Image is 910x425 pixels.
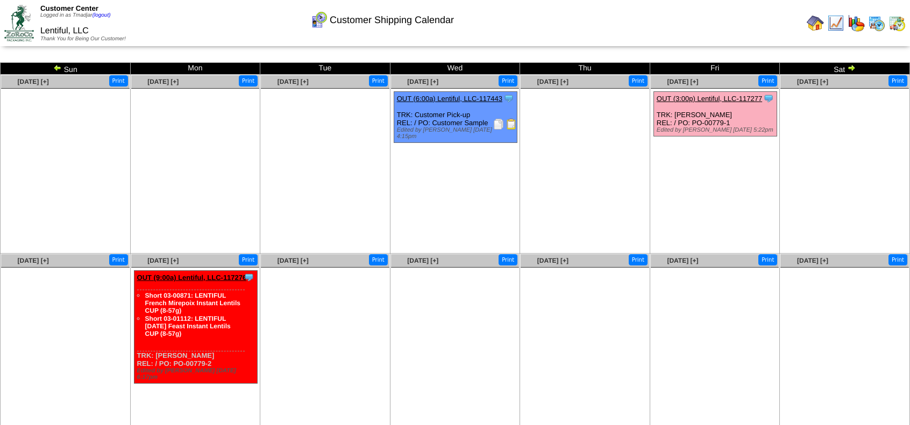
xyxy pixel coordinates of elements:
[780,63,910,75] td: Sat
[407,78,438,85] a: [DATE] [+]
[4,5,34,41] img: ZoRoCo_Logo(Green%26Foil)%20jpg.webp
[888,75,907,87] button: Print
[827,15,844,32] img: line_graph.gif
[657,95,762,103] a: OUT (3:00p) Lentiful, LLC-117277
[493,119,504,129] img: Packing Slip
[758,254,777,265] button: Print
[130,63,260,75] td: Mon
[499,254,517,265] button: Print
[397,127,517,140] div: Edited by [PERSON_NAME] [DATE] 4:15pm
[888,15,906,32] img: calendarinout.gif
[330,15,454,26] span: Customer Shipping Calendar
[848,15,865,32] img: graph.gif
[278,257,309,264] a: [DATE] [+]
[847,63,856,72] img: arrowright.gif
[40,26,89,35] span: Lentiful, LLC
[137,273,247,282] a: OUT (9:00a) Lentiful, LLC-117276
[650,63,780,75] td: Fri
[394,92,517,143] div: TRK: Customer Pick-up REL: / PO: Customer Sample
[40,4,98,12] span: Customer Center
[520,63,650,75] td: Thu
[134,271,257,384] div: TRK: [PERSON_NAME] REL: / PO: PO-00779-2
[763,93,774,104] img: Tooltip
[137,368,257,380] div: Edited by [PERSON_NAME] [DATE] 6:17pm
[310,11,328,28] img: calendarcustomer.gif
[40,36,126,42] span: Thank You for Being Our Customer!
[260,63,390,75] td: Tue
[537,257,568,264] a: [DATE] [+]
[239,254,258,265] button: Print
[147,257,179,264] a: [DATE] [+]
[629,75,648,87] button: Print
[244,272,254,283] img: Tooltip
[397,95,502,103] a: OUT (6:00a) Lentiful, LLC-117443
[109,254,128,265] button: Print
[369,75,388,87] button: Print
[657,127,777,133] div: Edited by [PERSON_NAME] [DATE] 5:22pm
[807,15,824,32] img: home.gif
[499,75,517,87] button: Print
[93,12,111,18] a: (logout)
[278,78,309,85] a: [DATE] [+]
[537,78,568,85] a: [DATE] [+]
[797,78,828,85] a: [DATE] [+]
[667,78,698,85] a: [DATE] [+]
[629,254,648,265] button: Print
[53,63,62,72] img: arrowleft.gif
[503,93,514,104] img: Tooltip
[239,75,258,87] button: Print
[667,257,698,264] a: [DATE] [+]
[145,315,231,337] a: Short 03-01112: LENTIFUL [DATE] Feast Instant Lentils CUP (8-57g)
[390,63,520,75] td: Wed
[758,75,777,87] button: Print
[18,257,49,264] a: [DATE] [+]
[653,92,777,136] div: TRK: [PERSON_NAME] REL: / PO: PO-00779-1
[18,78,49,85] a: [DATE] [+]
[147,78,179,85] a: [DATE] [+]
[797,257,828,264] a: [DATE] [+]
[407,257,438,264] a: [DATE] [+]
[888,254,907,265] button: Print
[868,15,885,32] img: calendarprod.gif
[40,12,111,18] span: Logged in as Tmadjar
[145,292,240,314] a: Short 03-00871: LENTIFUL French Mirepoix Instant Lentils CUP (8-57g)
[109,75,128,87] button: Print
[369,254,388,265] button: Print
[506,119,517,129] img: Bill of Lading
[1,63,131,75] td: Sun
